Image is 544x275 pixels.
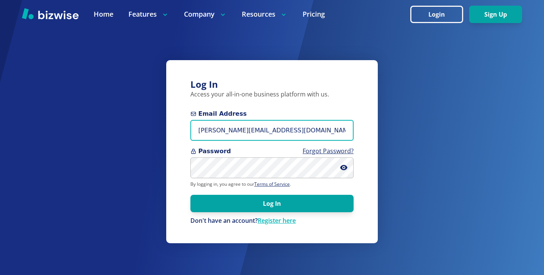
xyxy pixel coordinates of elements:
img: Bizwise Logo [22,8,79,19]
a: Sign Up [469,11,522,18]
div: Don't have an account?Register here [190,217,354,225]
button: Sign Up [469,6,522,23]
a: Login [410,11,469,18]
p: Company [184,9,227,19]
p: Resources [242,9,287,19]
a: Forgot Password? [303,147,354,155]
button: Login [410,6,463,23]
a: Register here [258,216,296,225]
a: Pricing [303,9,325,19]
input: you@example.com [190,120,354,141]
h3: Log In [190,78,354,91]
a: Terms of Service [254,181,290,187]
p: By logging in, you agree to our . [190,181,354,187]
span: Email Address [190,109,354,118]
p: Don't have an account? [190,217,354,225]
button: Log In [190,195,354,212]
p: Access your all-in-one business platform with us. [190,90,354,99]
span: Password [190,147,354,156]
a: Home [94,9,113,19]
p: Features [128,9,169,19]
